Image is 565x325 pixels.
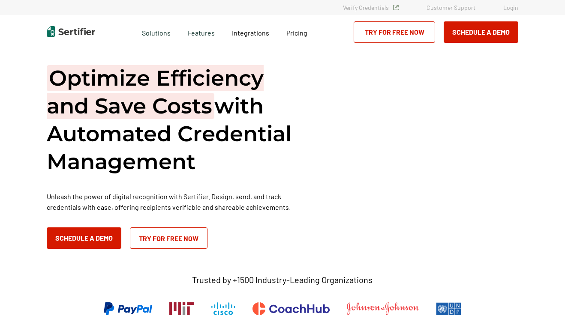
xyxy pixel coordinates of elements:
img: Verified [393,5,399,10]
a: Login [503,4,518,11]
span: Solutions [142,27,171,37]
img: Massachusetts Institute of Technology [169,302,194,315]
a: Customer Support [427,4,475,11]
img: Sertifier | Digital Credentialing Platform [47,26,95,37]
h1: with Automated Credential Management [47,64,304,176]
span: Optimize Efficiency and Save Costs [47,65,264,119]
img: CoachHub [252,302,330,315]
p: Unleash the power of digital recognition with Sertifier. Design, send, and track credentials with... [47,191,304,212]
img: Johnson & Johnson [347,302,419,315]
img: UNDP [436,302,461,315]
span: Pricing [286,29,307,37]
span: Integrations [232,29,269,37]
p: Trusted by +1500 Industry-Leading Organizations [192,274,373,285]
a: Integrations [232,27,269,37]
a: Verify Credentials [343,4,399,11]
img: Cisco [211,302,235,315]
img: PayPal [104,302,152,315]
a: Try for Free Now [354,21,435,43]
a: Pricing [286,27,307,37]
a: Try for Free Now [130,227,207,249]
span: Features [188,27,215,37]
